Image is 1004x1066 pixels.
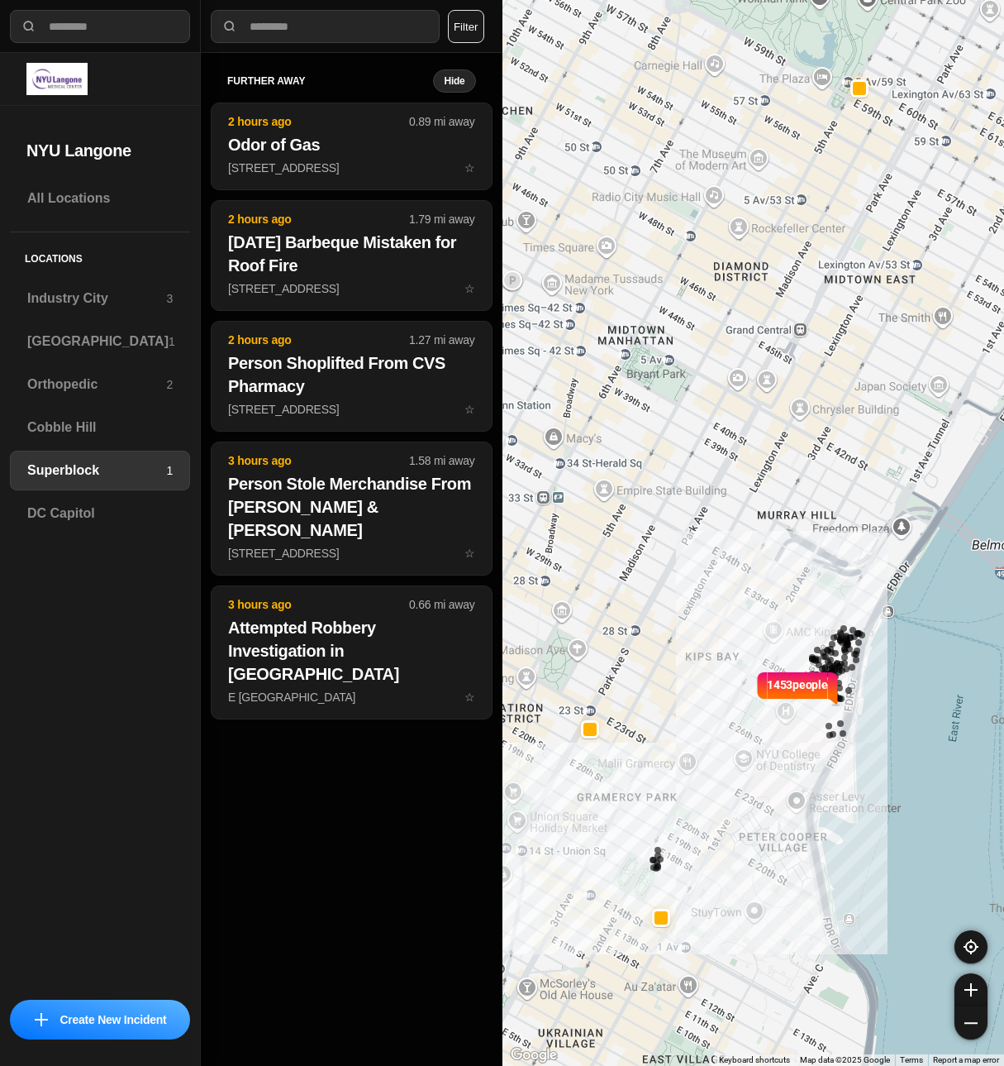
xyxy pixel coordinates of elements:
h2: Person Stole Merchandise From [PERSON_NAME] & [PERSON_NAME] [228,472,475,542]
img: recenter [964,939,978,954]
h3: Superblock [27,461,166,480]
p: 1.27 mi away [409,332,474,348]
h3: All Locations [27,189,173,208]
img: notch [828,670,840,706]
a: All Locations [10,179,190,218]
span: star [464,161,475,174]
p: 3 hours ago [228,596,409,613]
a: 2 hours ago1.79 mi away[DATE] Barbeque Mistaken for Roof Fire[STREET_ADDRESS]star [211,281,492,295]
a: [GEOGRAPHIC_DATA]1 [10,322,190,361]
p: 2 hours ago [228,113,409,130]
img: search [221,18,238,35]
span: star [464,282,475,295]
h2: Odor of Gas [228,133,475,156]
p: E [GEOGRAPHIC_DATA] [228,689,475,705]
button: 3 hours ago0.66 mi awayAttempted Robbery Investigation in [GEOGRAPHIC_DATA]E [GEOGRAPHIC_DATA]star [211,586,492,719]
a: DC Capitol [10,494,190,533]
h3: Cobble Hill [27,418,173,437]
p: [STREET_ADDRESS] [228,545,475,562]
button: 2 hours ago1.27 mi awayPerson Shoplifted From CVS Pharmacy[STREET_ADDRESS]star [211,321,492,432]
a: Orthopedic2 [10,365,190,404]
button: 2 hours ago0.89 mi awayOdor of Gas[STREET_ADDRESS]star [211,103,492,190]
h2: [DATE] Barbeque Mistaken for Roof Fire [228,231,475,277]
a: 3 hours ago0.66 mi awayAttempted Robbery Investigation in [GEOGRAPHIC_DATA]E [GEOGRAPHIC_DATA]star [211,690,492,704]
small: Hide [444,74,464,88]
p: 0.89 mi away [409,113,474,130]
p: 3 [166,290,173,307]
a: 2 hours ago1.27 mi awayPerson Shoplifted From CVS Pharmacy[STREET_ADDRESS]star [211,402,492,416]
a: Report a map error [933,1055,999,1064]
h3: Industry City [27,289,166,308]
button: Keyboard shortcuts [719,1054,790,1066]
button: Filter [448,10,484,43]
h2: Person Shoplifted From CVS Pharmacy [228,351,475,398]
button: Hide [433,69,475,93]
p: 2 [166,376,173,393]
span: star [464,547,475,560]
h3: Orthopedic [27,375,166,394]
img: zoom-in [964,983,978,997]
h3: DC Capitol [27,504,173,523]
button: recenter [954,930,987,963]
img: icon [35,1013,48,1026]
h5: further away [227,74,433,88]
img: Google [507,1044,561,1066]
p: [STREET_ADDRESS] [228,280,475,297]
img: logo [26,63,88,95]
img: search [21,18,37,35]
a: 3 hours ago1.58 mi awayPerson Stole Merchandise From [PERSON_NAME] & [PERSON_NAME][STREET_ADDRESS... [211,546,492,560]
button: 2 hours ago1.79 mi away[DATE] Barbeque Mistaken for Roof Fire[STREET_ADDRESS]star [211,200,492,311]
p: 1.79 mi away [409,211,474,227]
button: zoom-in [954,973,987,1006]
p: 3 hours ago [228,452,409,469]
a: 2 hours ago0.89 mi awayOdor of Gas[STREET_ADDRESS]star [211,160,492,174]
button: iconCreate New Incident [10,1000,190,1040]
img: zoom-out [964,1016,978,1030]
p: 0.66 mi away [409,596,474,613]
button: zoom-out [954,1006,987,1040]
a: Terms (opens in new tab) [900,1055,923,1064]
p: Create New Incident [59,1011,166,1028]
a: Cobble Hill [10,408,190,447]
p: [STREET_ADDRESS] [228,401,475,418]
span: star [464,691,475,704]
h5: Locations [10,232,190,279]
p: 1.58 mi away [409,452,474,469]
a: Superblock1 [10,451,190,490]
p: 1453 people [767,676,828,713]
p: 2 hours ago [228,211,409,227]
span: Map data ©2025 Google [800,1055,890,1064]
p: 2 hours ago [228,332,409,348]
img: notch [754,670,767,706]
a: Industry City3 [10,279,190,318]
p: 1 [169,333,175,350]
span: star [464,403,475,416]
h3: [GEOGRAPHIC_DATA] [27,332,169,351]
h2: Attempted Robbery Investigation in [GEOGRAPHIC_DATA] [228,616,475,686]
p: [STREET_ADDRESS] [228,160,475,176]
a: Open this area in Google Maps (opens a new window) [507,1044,561,1066]
h2: NYU Langone [26,139,174,162]
button: 3 hours ago1.58 mi awayPerson Stole Merchandise From [PERSON_NAME] & [PERSON_NAME][STREET_ADDRESS... [211,442,492,576]
p: 1 [166,462,173,479]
